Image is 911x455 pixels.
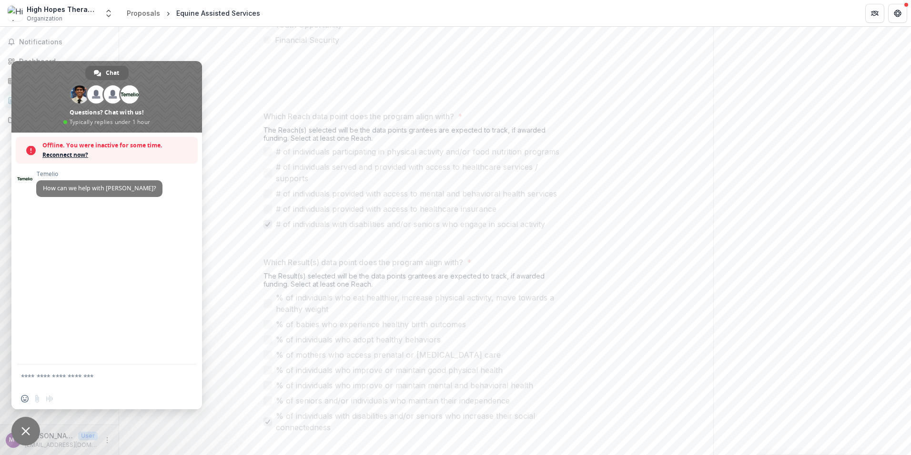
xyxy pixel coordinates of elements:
[276,395,510,406] span: % of seniors and/or individuals who maintain their independence
[276,146,559,157] span: # of individuals participating in physical activity and/or food nutrition programs
[263,126,568,146] div: The Reach(s) selected will be the data points grantees are expected to track, if awarded funding....
[263,257,463,268] p: Which Result(s) data point does the program align with?
[19,38,111,46] span: Notifications
[4,34,115,50] button: Notifications
[42,150,193,160] span: Reconnect now?
[276,218,545,230] span: # of individuals with disabilities and/or seniors who engage in social activity
[4,93,115,108] a: Proposals
[102,4,115,23] button: Open entity switcher
[276,292,568,315] span: % of individuals who eat healthier, increase physical activity, move towards a healthy weight
[276,334,441,345] span: % of individuals who adopt healthy behaviors
[42,141,193,150] span: Offline. You were inactive for some time.
[21,395,29,403] span: Insert an emoji
[36,171,162,177] span: Temelio
[85,66,129,80] div: Chat
[106,66,119,80] span: Chat
[263,272,568,292] div: The Result(s) selected will be the data points grantees are expected to track, if awarded funding...
[263,111,454,122] p: Which Reach data point does the program align with?
[43,184,156,192] span: How can we help with [PERSON_NAME]?
[78,432,98,440] p: User
[27,4,98,14] div: High Hopes Therapeutic Riding, Inc.
[27,14,62,23] span: Organization
[888,4,907,23] button: Get Help
[4,73,115,89] a: Tasks
[127,8,160,18] div: Proposals
[25,431,74,441] p: [PERSON_NAME] <[EMAIL_ADDRESS][DOMAIN_NAME]>
[276,319,466,330] span: % of babies who experience healthy birth outcomes
[21,372,172,381] textarea: Compose your message...
[276,161,568,184] span: # of individuals served and provided with access to healthcare services / supports
[275,34,339,46] span: Financial Security
[8,6,23,21] img: High Hopes Therapeutic Riding, Inc.
[101,434,113,446] button: More
[123,6,264,20] nav: breadcrumb
[276,410,568,433] span: % of individuals with disabilities and/or seniors who increase their social connectedness
[276,349,501,361] span: % of mothers who access prenatal or [MEDICAL_DATA] care
[276,188,557,199] span: # of individuals provided with access to mental and behavioral health services
[865,4,884,23] button: Partners
[25,441,98,449] p: [EMAIL_ADDRESS][DOMAIN_NAME]
[123,6,164,20] a: Proposals
[276,364,503,376] span: % of individuals who improve or maintain good physical health
[4,53,115,69] a: Dashboard
[176,8,260,18] div: Equine Assisted Services
[11,417,40,445] div: Close chat
[276,380,533,391] span: % of individuals who improve or maintain mental and behavioral health
[9,437,18,443] div: Missy Lamont <grants@highhopestr.org>
[4,112,115,128] a: Documents
[276,203,496,215] span: # of individuals provided with access to healthcare insurance
[19,56,107,66] div: Dashboard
